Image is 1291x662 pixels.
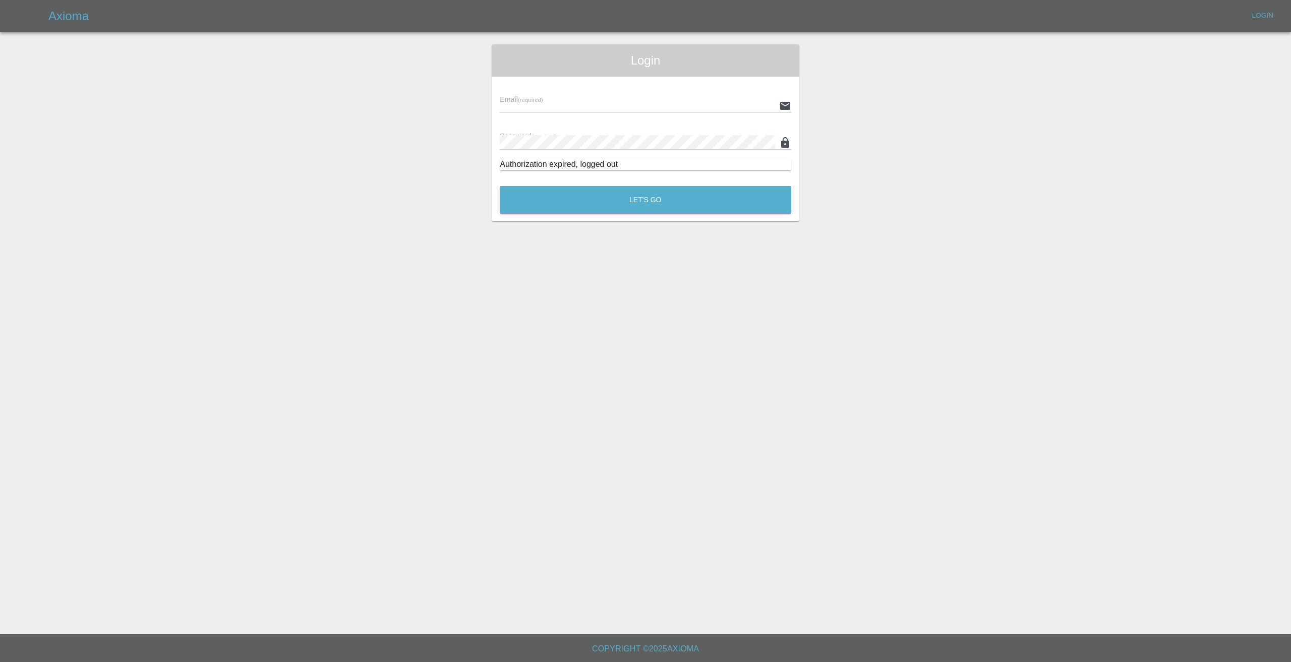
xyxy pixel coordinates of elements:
[500,132,556,140] span: Password
[1247,8,1279,24] a: Login
[48,8,89,24] h5: Axioma
[518,97,543,103] small: (required)
[500,52,791,69] span: Login
[532,134,557,140] small: (required)
[500,186,791,214] button: Let's Go
[500,158,791,170] div: Authorization expired, logged out
[8,642,1283,656] h6: Copyright © 2025 Axioma
[500,95,543,103] span: Email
